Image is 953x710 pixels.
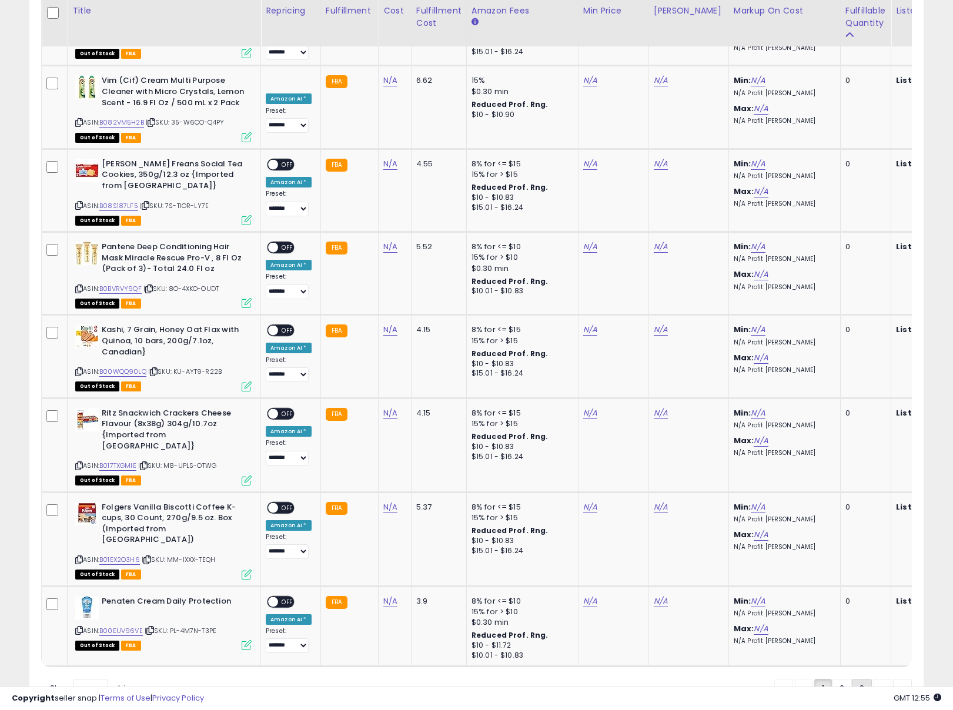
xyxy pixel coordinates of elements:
[734,449,831,457] p: N/A Profit [PERSON_NAME]
[383,501,397,513] a: N/A
[734,501,751,513] b: Min:
[266,356,312,383] div: Preset:
[751,407,765,419] a: N/A
[266,614,312,625] div: Amazon AI *
[140,201,209,210] span: | SKU: 7S-TIOR-LY7E
[72,5,256,17] div: Title
[654,158,668,170] a: N/A
[75,242,99,265] img: 41HEdKhrJlL._SL40_.jpg
[75,3,252,58] div: ASIN:
[734,89,831,98] p: N/A Profit [PERSON_NAME]
[383,407,397,419] a: N/A
[734,623,754,634] b: Max:
[472,408,569,418] div: 8% for <= $15
[102,324,245,360] b: Kashi, 7 Grain, Honey Oat Flax with Quinoa, 10 bars, 200g/7.1oz, Canadian}
[326,5,373,17] div: Fulfillment
[416,159,457,169] div: 4.55
[881,683,884,695] span: ›
[472,252,569,263] div: 15% for > $10
[472,359,569,369] div: $10 - $10.83
[845,502,882,513] div: 0
[654,5,724,17] div: [PERSON_NAME]
[852,679,872,699] a: 3
[75,502,99,525] img: 51cvs7x2M+L._SL40_.jpg
[734,283,831,292] p: N/A Profit [PERSON_NAME]
[472,546,569,556] div: $15.01 - $16.24
[472,418,569,429] div: 15% for > $15
[896,241,949,252] b: Listed Price:
[754,352,768,364] a: N/A
[266,273,312,299] div: Preset:
[326,242,347,254] small: FBA
[472,242,569,252] div: 8% for <= $10
[896,501,949,513] b: Listed Price:
[121,299,141,309] span: FBA
[75,49,119,59] span: All listings that are currently out of stock and unavailable for purchase on Amazon
[75,641,119,651] span: All listings that are currently out of stock and unavailable for purchase on Amazon
[472,452,569,462] div: $15.01 - $16.24
[266,520,312,531] div: Amazon AI *
[278,243,297,253] span: OFF
[754,529,768,541] a: N/A
[734,352,754,363] b: Max:
[99,367,146,377] a: B00WQQ90LQ
[734,543,831,551] p: N/A Profit [PERSON_NAME]
[266,533,312,560] div: Preset:
[845,596,882,607] div: 0
[734,44,831,52] p: N/A Profit [PERSON_NAME]
[101,692,151,704] a: Terms of Use
[326,408,347,421] small: FBA
[734,158,751,169] b: Min:
[754,435,768,447] a: N/A
[99,555,140,565] a: B01EX2O3H6
[383,75,397,86] a: N/A
[734,186,754,197] b: Max:
[845,242,882,252] div: 0
[896,407,949,418] b: Listed Price:
[121,216,141,226] span: FBA
[472,442,569,452] div: $10 - $10.83
[75,159,252,224] div: ASIN:
[654,407,668,419] a: N/A
[583,241,597,253] a: N/A
[654,75,668,86] a: N/A
[845,159,882,169] div: 0
[472,86,569,97] div: $0.30 min
[734,595,751,607] b: Min:
[121,381,141,391] span: FBA
[142,555,215,564] span: | SKU: MM-IXXX-TEQH
[896,75,949,86] b: Listed Price:
[383,595,397,607] a: N/A
[121,570,141,580] span: FBA
[416,75,457,86] div: 6.62
[472,286,569,296] div: $10.01 - $10.83
[896,158,949,169] b: Listed Price:
[266,426,312,437] div: Amazon AI *
[472,276,549,286] b: Reduced Prof. Rng.
[583,158,597,170] a: N/A
[278,503,297,513] span: OFF
[121,133,141,143] span: FBA
[472,651,569,661] div: $10.01 - $10.83
[75,408,99,431] img: 419KRa8t3vL._SL40_.jpg
[75,324,252,390] div: ASIN:
[266,260,312,270] div: Amazon AI *
[896,595,949,607] b: Listed Price:
[751,241,765,253] a: N/A
[266,439,312,465] div: Preset:
[278,597,297,607] span: OFF
[472,607,569,617] div: 15% for > $10
[383,324,397,336] a: N/A
[145,626,216,635] span: | SKU: PL-4M7N-T3PE
[75,596,252,649] div: ASIN:
[266,177,312,187] div: Amazon AI *
[814,679,832,699] a: 1
[75,475,119,485] span: All listings that are currently out of stock and unavailable for purchase on Amazon
[751,158,765,170] a: N/A
[472,336,569,346] div: 15% for > $15
[102,596,245,610] b: Penaten Cream Daily Protection
[654,324,668,336] a: N/A
[102,159,245,195] b: [PERSON_NAME] Freans Social Tea Cookies, 350g/12.3 oz {Imported from [GEOGRAPHIC_DATA]}
[472,182,549,192] b: Reduced Prof. Rng.
[266,107,312,133] div: Preset:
